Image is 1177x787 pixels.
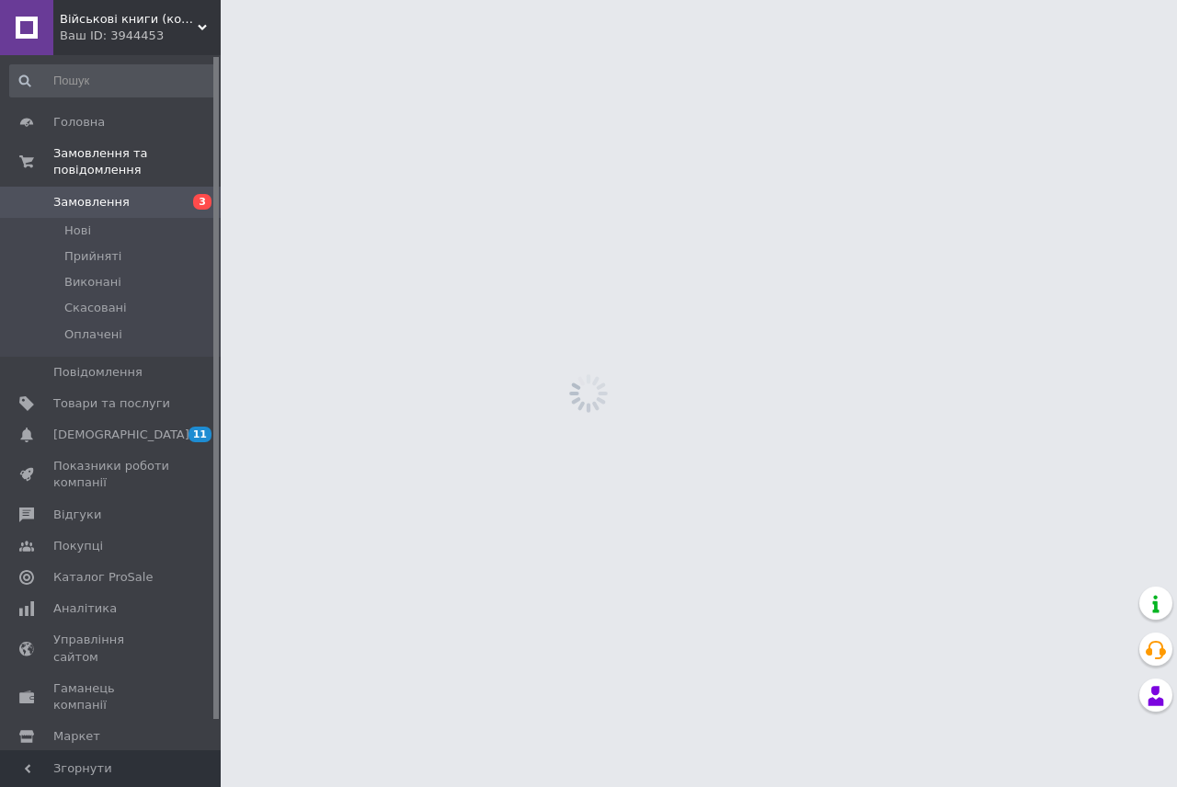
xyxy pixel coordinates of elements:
span: Виконані [64,274,121,291]
span: Повідомлення [53,364,143,381]
span: Замовлення [53,194,130,211]
span: Товари та послуги [53,395,170,412]
span: Маркет [53,728,100,745]
span: 3 [193,194,211,210]
span: Аналітика [53,600,117,617]
span: Військові книги (кольорові) [60,11,198,28]
span: Гаманець компанії [53,680,170,713]
span: Покупці [53,538,103,554]
span: Оплачені [64,326,122,343]
span: [DEMOGRAPHIC_DATA] [53,427,189,443]
span: Каталог ProSale [53,569,153,586]
span: Управління сайтом [53,632,170,665]
span: Замовлення та повідомлення [53,145,221,178]
span: Прийняті [64,248,121,265]
div: Ваш ID: 3944453 [60,28,221,44]
span: 11 [189,427,211,442]
input: Пошук [9,64,217,97]
span: Скасовані [64,300,127,316]
span: Головна [53,114,105,131]
span: Відгуки [53,507,101,523]
span: Нові [64,222,91,239]
span: Показники роботи компанії [53,458,170,491]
